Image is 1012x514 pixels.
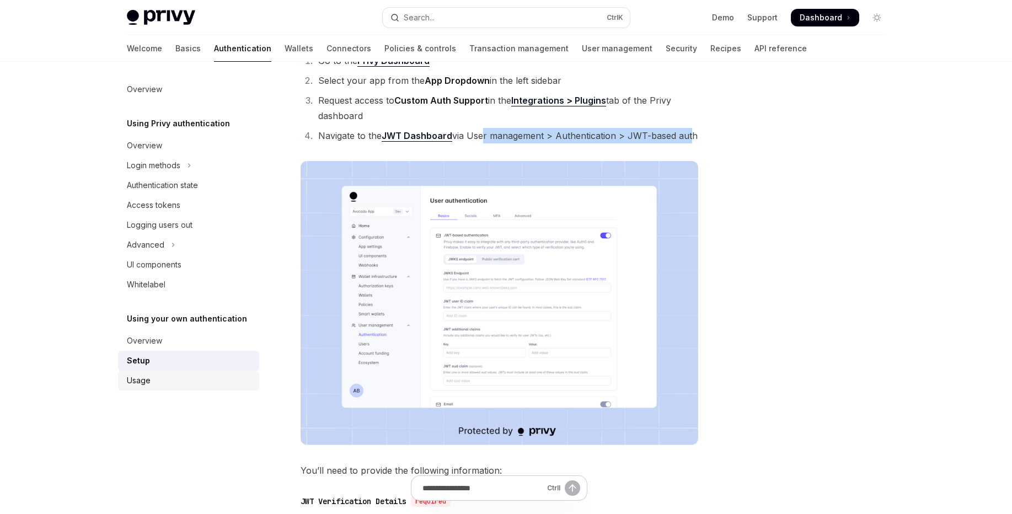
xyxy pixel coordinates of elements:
[710,35,741,62] a: Recipes
[565,480,580,496] button: Send message
[118,331,259,351] a: Overview
[666,35,697,62] a: Security
[118,156,259,175] button: Toggle Login methods section
[127,83,162,96] div: Overview
[582,35,652,62] a: User management
[118,136,259,156] a: Overview
[127,139,162,152] div: Overview
[315,128,698,143] li: Navigate to the via User management > Authentication > JWT-based auth
[315,93,698,124] li: Request access to in the tab of the Privy dashboard
[607,13,623,22] span: Ctrl K
[118,215,259,235] a: Logging users out
[118,235,259,255] button: Toggle Advanced section
[425,75,490,86] strong: App Dropdown
[394,95,488,106] strong: Custom Auth Support
[422,476,543,500] input: Ask a question...
[118,255,259,275] a: UI components
[800,12,842,23] span: Dashboard
[175,35,201,62] a: Basics
[747,12,778,23] a: Support
[315,73,698,88] li: Select your app from the in the left sidebar
[791,9,859,26] a: Dashboard
[127,218,192,232] div: Logging users out
[118,351,259,371] a: Setup
[868,9,886,26] button: Toggle dark mode
[214,35,271,62] a: Authentication
[404,11,435,24] div: Search...
[384,35,456,62] a: Policies & controls
[127,117,230,130] h5: Using Privy authentication
[118,371,259,390] a: Usage
[118,275,259,295] a: Whitelabel
[127,278,165,291] div: Whitelabel
[127,312,247,325] h5: Using your own authentication
[712,12,734,23] a: Demo
[127,354,150,367] div: Setup
[127,258,181,271] div: UI components
[383,8,630,28] button: Open search
[301,463,698,478] span: You’ll need to provide the following information:
[127,35,162,62] a: Welcome
[511,95,606,106] a: Integrations > Plugins
[469,35,569,62] a: Transaction management
[754,35,807,62] a: API reference
[127,374,151,387] div: Usage
[118,175,259,195] a: Authentication state
[127,159,180,172] div: Login methods
[301,161,698,445] img: JWT-based auth
[118,195,259,215] a: Access tokens
[127,199,180,212] div: Access tokens
[127,238,164,251] div: Advanced
[118,79,259,99] a: Overview
[127,179,198,192] div: Authentication state
[382,130,452,142] a: JWT Dashboard
[127,334,162,347] div: Overview
[127,10,195,25] img: light logo
[285,35,313,62] a: Wallets
[326,35,371,62] a: Connectors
